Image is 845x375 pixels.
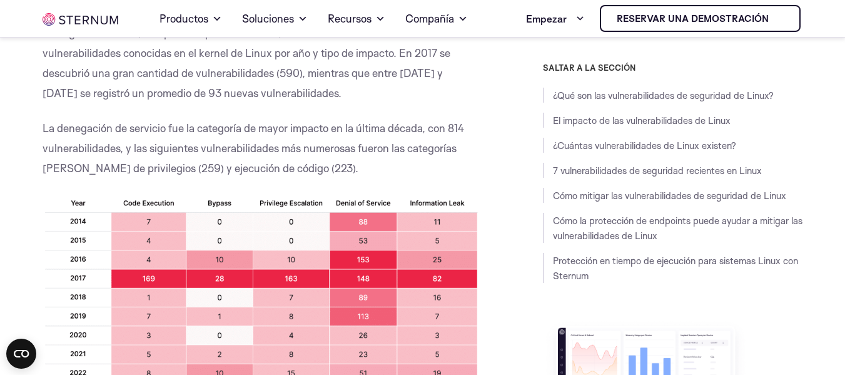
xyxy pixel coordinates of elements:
[553,90,774,101] a: ¿Qué son las vulnerabilidades de seguridad de Linux?
[553,190,786,202] a: Cómo mitigar las vulnerabilidades de seguridad de Linux
[242,12,294,25] font: Soluciones
[553,255,798,282] a: Protección en tiempo de ejecución para sistemas Linux con Sternum
[543,63,635,73] font: SALTAR A LA SECCIÓN
[526,13,567,25] font: Empezar
[43,26,221,39] font: Los siguientes datos, compartidos por
[526,6,585,31] a: Empezar
[328,12,372,25] font: Recursos
[43,13,119,26] img: esternón iot
[43,121,464,175] font: La denegación de servicio fue la categoría de mayor impacto en la última década, con 814 vulnerab...
[600,5,801,32] a: Reservar una demostración
[617,13,769,24] font: Reservar una demostración
[774,14,784,24] img: esternón iot
[553,140,736,152] a: ¿Cuántas vulnerabilidades de Linux existen?
[553,215,802,242] a: Cómo la protección de endpoints puede ayudar a mitigar las vulnerabilidades de Linux
[405,12,454,25] font: Compañía
[553,115,731,126] a: El impacto de las vulnerabilidades de Linux
[221,26,278,39] a: CVE Details
[159,12,208,25] font: Productos
[553,165,762,177] a: 7 vulnerabilidades de seguridad recientes en Linux
[43,26,450,100] font: , muestran el número total de vulnerabilidades conocidas en el kernel de Linux por año y tipo de ...
[6,339,36,369] button: Open CMP widget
